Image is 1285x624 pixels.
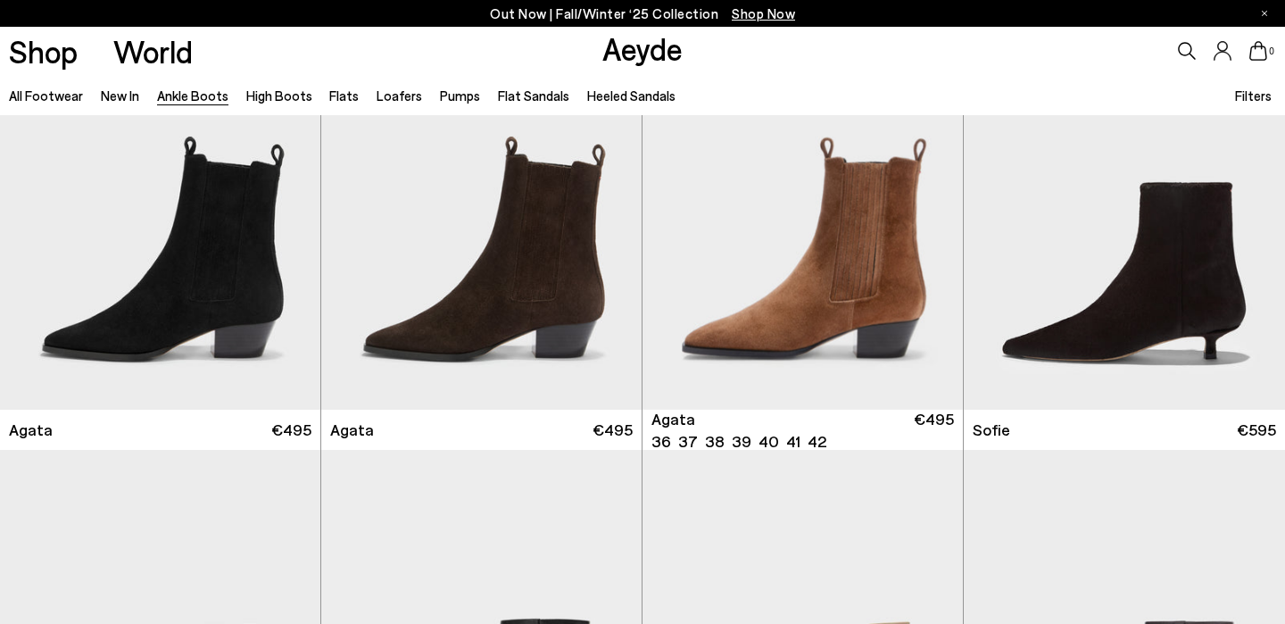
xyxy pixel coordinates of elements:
[705,430,725,453] li: 38
[9,419,53,441] span: Agata
[113,36,193,67] a: World
[642,7,963,410] div: 1 / 6
[101,87,139,104] a: New In
[321,7,642,410] img: Agata Suede Ankle Boots
[732,430,751,453] li: 39
[808,430,826,453] li: 42
[914,408,954,453] span: €495
[786,430,800,453] li: 41
[157,87,228,104] a: Ankle Boots
[246,87,312,104] a: High Boots
[440,87,480,104] a: Pumps
[321,410,642,450] a: Agata €495
[1235,87,1272,104] span: Filters
[1267,46,1276,56] span: 0
[759,430,779,453] li: 40
[330,419,374,441] span: Agata
[964,410,1285,450] a: Sofie €595
[587,87,676,104] a: Heeled Sandals
[9,87,83,104] a: All Footwear
[602,29,683,67] a: Aeyde
[271,419,311,441] span: €495
[642,7,963,410] a: Next slide Previous slide
[973,419,1010,441] span: Sofie
[1249,41,1267,61] a: 0
[642,7,963,410] img: Agata Suede Ankle Boots
[498,87,569,104] a: Flat Sandals
[651,430,671,453] li: 36
[1237,419,1276,441] span: €595
[642,410,963,450] a: Agata 36 37 38 39 40 41 42 €495
[651,408,695,430] span: Agata
[732,5,795,21] span: Navigate to /collections/new-in
[964,7,1285,410] img: Sofie Ponyhair Ankle Boots
[678,430,698,453] li: 37
[593,419,633,441] span: €495
[9,36,78,67] a: Shop
[377,87,422,104] a: Loafers
[490,3,795,25] p: Out Now | Fall/Winter ‘25 Collection
[329,87,359,104] a: Flats
[651,430,821,453] ul: variant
